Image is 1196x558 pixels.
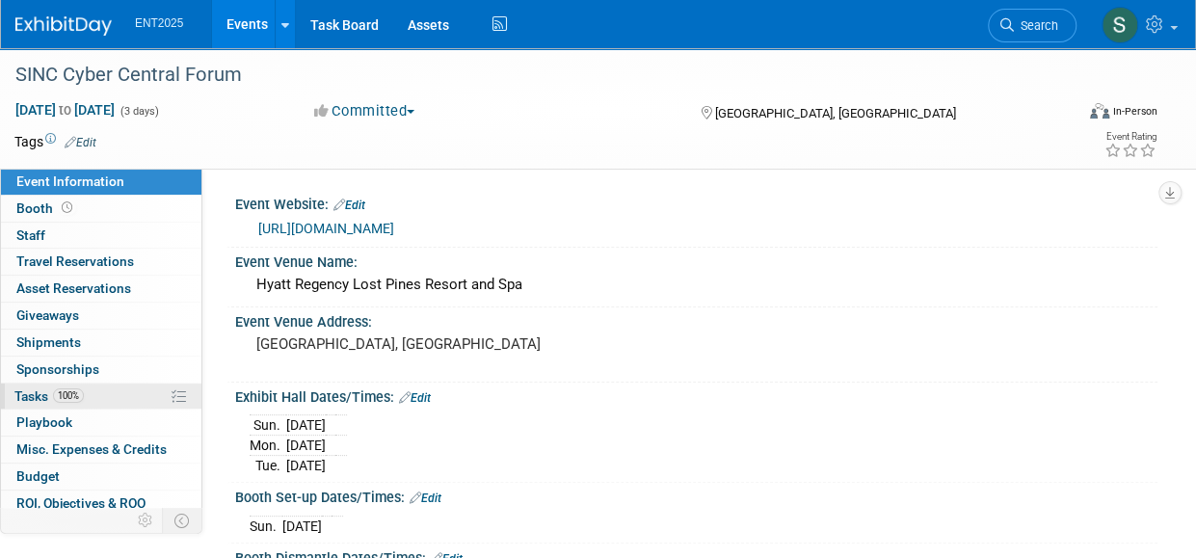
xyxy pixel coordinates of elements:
[53,388,84,403] span: 100%
[250,456,286,476] td: Tue.
[235,248,1157,272] div: Event Venue Name:
[307,101,422,121] button: Committed
[1,491,201,517] a: ROI, Objectives & ROO
[65,136,96,149] a: Edit
[16,227,45,243] span: Staff
[16,253,134,269] span: Travel Reservations
[58,200,76,215] span: Booth not reserved yet
[16,361,99,377] span: Sponsorships
[991,100,1157,129] div: Event Format
[1,464,201,490] a: Budget
[1102,7,1138,43] img: Stephanie Silva
[1014,18,1058,33] span: Search
[1,196,201,222] a: Booth
[16,307,79,323] span: Giveaways
[988,9,1076,42] a: Search
[250,415,286,436] td: Sun.
[135,16,183,30] span: ENT2025
[16,468,60,484] span: Budget
[1,276,201,302] a: Asset Reservations
[1,330,201,356] a: Shipments
[1,384,201,410] a: Tasks100%
[1,169,201,195] a: Event Information
[1112,104,1157,119] div: In-Person
[16,173,124,189] span: Event Information
[14,101,116,119] span: [DATE] [DATE]
[1104,132,1156,142] div: Event Rating
[14,388,84,404] span: Tasks
[286,456,326,476] td: [DATE]
[282,516,322,536] td: [DATE]
[256,335,598,353] pre: [GEOGRAPHIC_DATA], [GEOGRAPHIC_DATA]
[16,200,76,216] span: Booth
[16,441,167,457] span: Misc. Expenses & Credits
[258,221,394,236] a: [URL][DOMAIN_NAME]
[250,516,282,536] td: Sun.
[129,508,163,533] td: Personalize Event Tab Strip
[410,492,441,505] a: Edit
[119,105,159,118] span: (3 days)
[235,483,1157,508] div: Booth Set-up Dates/Times:
[163,508,202,533] td: Toggle Event Tabs
[399,391,431,405] a: Edit
[235,383,1157,408] div: Exhibit Hall Dates/Times:
[1,223,201,249] a: Staff
[235,190,1157,215] div: Event Website:
[1,410,201,436] a: Playbook
[16,334,81,350] span: Shipments
[16,414,72,430] span: Playbook
[16,280,131,296] span: Asset Reservations
[1090,103,1109,119] img: Format-Inperson.png
[15,16,112,36] img: ExhibitDay
[16,495,146,511] span: ROI, Objectives & ROO
[1,303,201,329] a: Giveaways
[9,58,1060,93] div: SINC Cyber Central Forum
[1,249,201,275] a: Travel Reservations
[1,357,201,383] a: Sponsorships
[14,132,96,151] td: Tags
[235,307,1157,332] div: Event Venue Address:
[333,199,365,212] a: Edit
[286,436,326,456] td: [DATE]
[56,102,74,118] span: to
[1,437,201,463] a: Misc. Expenses & Credits
[714,106,955,120] span: [GEOGRAPHIC_DATA], [GEOGRAPHIC_DATA]
[250,436,286,456] td: Mon.
[286,415,326,436] td: [DATE]
[250,270,1143,300] div: Hyatt Regency Lost Pines Resort and Spa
